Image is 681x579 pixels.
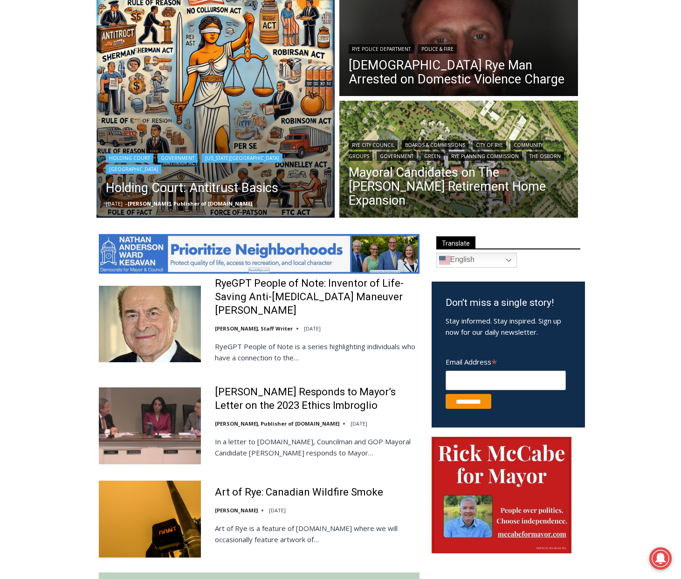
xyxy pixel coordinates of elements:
[202,153,282,163] a: [US_STATE][GEOGRAPHIC_DATA]
[446,296,571,310] h3: Don’t miss a single story!
[421,152,444,161] a: Green
[99,286,201,362] img: RyeGPT People of Note: Inventor of Life-Saving Anti-Choking Maneuver Dr. Henry Heimlich
[106,152,326,174] div: | | |
[526,152,564,161] a: The Osborn
[269,507,286,514] time: [DATE]
[349,42,569,54] div: |
[402,140,468,150] a: Boards & Commissions
[215,436,420,458] p: In a letter to [DOMAIN_NAME], Councilman and GOP Mayoral Candidate [PERSON_NAME] responds to Mayor…
[158,153,198,163] a: Government
[106,200,123,207] time: [DATE]
[106,179,326,197] a: Holding Court: Antitrust Basics
[339,101,578,220] img: (PHOTO: Illustrative plan of The Osborn's proposed site plan from the July 10, 2025 planning comm...
[304,325,321,332] time: [DATE]
[349,165,569,207] a: Mayoral Candidates on The [PERSON_NAME] Retirement Home Expansion
[106,165,161,174] a: [GEOGRAPHIC_DATA]
[99,481,201,557] img: Art of Rye: Canadian Wildfire Smoke
[432,437,571,553] img: McCabe for Mayor
[215,277,420,317] a: RyeGPT People of Note: Inventor of Life-Saving Anti-[MEDICAL_DATA] Maneuver [PERSON_NAME]
[473,140,506,150] a: City of Rye
[349,44,414,54] a: Rye Police Department
[436,236,475,249] span: Translate
[99,387,201,464] img: Henderson Responds to Mayor’s Letter on the 2023 Ethics Imbroglio
[377,152,417,161] a: Government
[106,153,153,163] a: Holding Court
[215,507,258,514] a: [PERSON_NAME]
[128,200,252,207] a: [PERSON_NAME], Publisher of [DOMAIN_NAME]
[224,90,452,116] a: Intern @ [DOMAIN_NAME]
[125,200,128,207] span: –
[418,44,457,54] a: Police & Fire
[349,58,569,86] a: [DEMOGRAPHIC_DATA] Rye Man Arrested on Domestic Violence Charge
[446,352,566,369] label: Email Address
[215,486,383,499] a: Art of Rye: Canadian Wildfire Smoke
[235,0,440,90] div: "[PERSON_NAME] and I covered the [DATE] Parade, which was a really eye opening experience as I ha...
[446,315,571,338] p: Stay informed. Stay inspired. Sign up now for our daily newsletter.
[349,138,569,161] div: | | | | | | |
[215,523,420,545] p: Art of Rye is a feature of [DOMAIN_NAME] where we will occasionally feature artwork of…
[215,341,420,363] p: RyeGPT People of Note is a series highlighting individuals who have a connection to the…
[351,420,367,427] time: [DATE]
[339,101,578,220] a: Read More Mayoral Candidates on The Osborn Retirement Home Expansion
[448,152,522,161] a: Rye Planning Commission
[215,386,420,412] a: [PERSON_NAME] Responds to Mayor’s Letter on the 2023 Ethics Imbroglio
[436,253,517,268] a: English
[215,325,293,332] a: [PERSON_NAME], Staff Writer
[215,420,339,427] a: [PERSON_NAME], Publisher of [DOMAIN_NAME]
[244,93,432,114] span: Intern @ [DOMAIN_NAME]
[349,140,398,150] a: Rye City Council
[439,255,450,266] img: en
